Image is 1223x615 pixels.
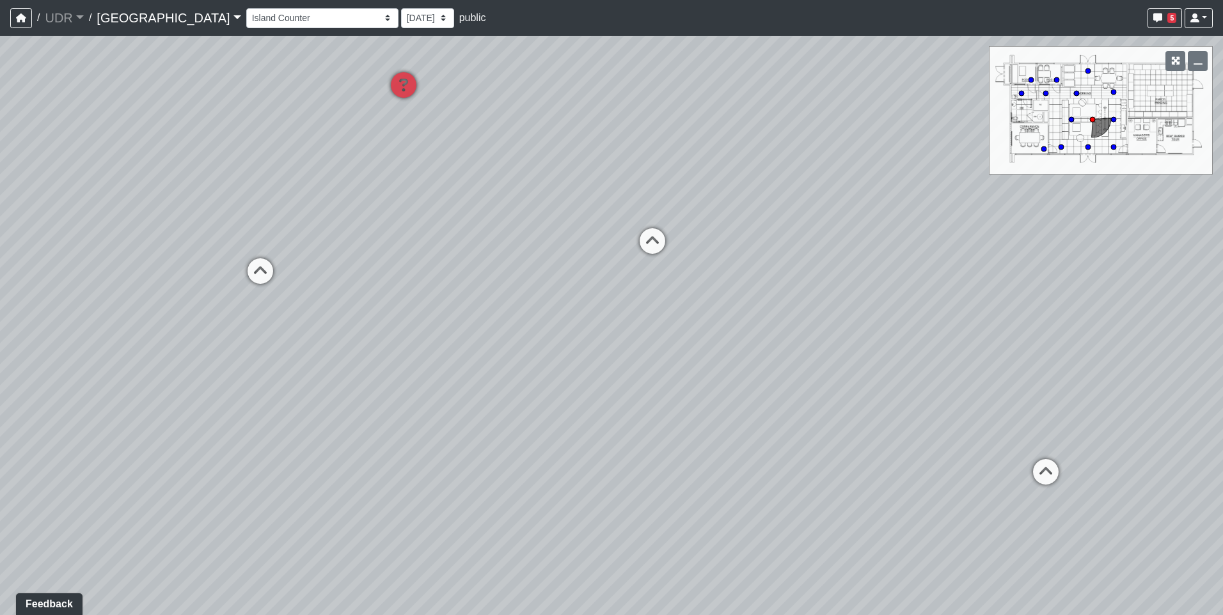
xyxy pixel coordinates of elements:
button: 5 [1148,8,1182,28]
iframe: Ybug feedback widget [10,589,85,615]
span: / [32,5,45,31]
span: 5 [1167,13,1176,23]
a: [GEOGRAPHIC_DATA] [97,5,241,31]
a: UDR [45,5,83,31]
span: / [84,5,97,31]
span: public [459,12,486,23]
